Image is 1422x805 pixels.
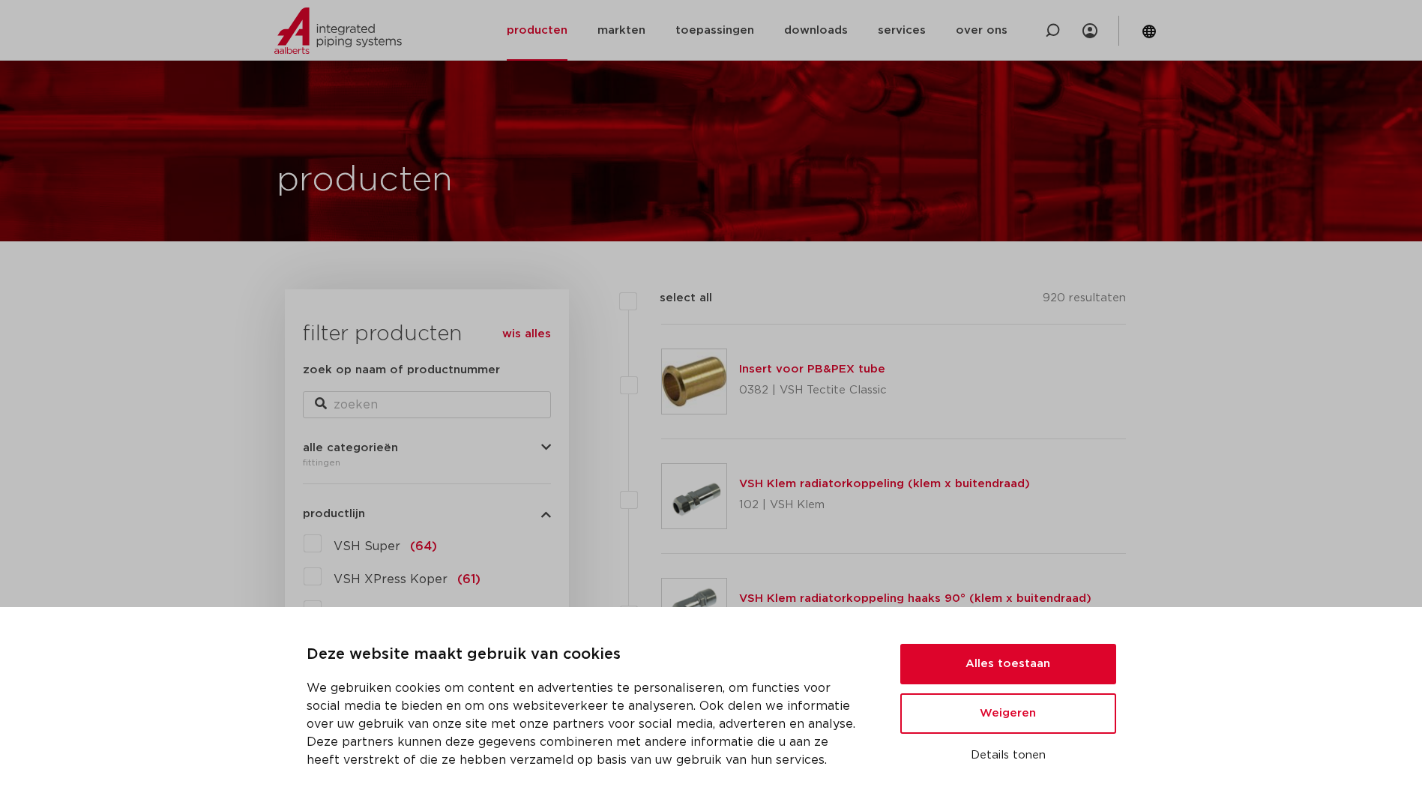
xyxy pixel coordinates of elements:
p: 920 resultaten [1043,289,1126,313]
div: fittingen [303,453,551,471]
p: Deze website maakt gebruik van cookies [307,643,864,667]
span: (64) [410,540,437,552]
h3: filter producten [303,319,551,349]
a: VSH Klem radiatorkoppeling (klem x buitendraad) [739,478,1030,489]
input: zoeken [303,391,551,418]
button: Details tonen [900,743,1116,768]
p: We gebruiken cookies om content en advertenties te personaliseren, om functies voor social media ... [307,679,864,769]
span: alle categorieën [303,442,398,453]
a: VSH Klem radiatorkoppeling haaks 90° (klem x buitendraad) [739,593,1091,604]
span: productlijn [303,508,365,519]
img: Thumbnail for VSH Klem radiatorkoppeling haaks 90° (klem x buitendraad) [662,579,726,643]
label: zoek op naam of productnummer [303,361,500,379]
span: VSH XPress Koper [334,573,448,585]
button: productlijn [303,508,551,519]
h1: producten [277,157,453,205]
a: Insert voor PB&PEX tube [739,364,885,375]
img: Thumbnail for Insert voor PB&PEX tube [662,349,726,414]
button: Weigeren [900,693,1116,734]
button: alle categorieën [303,442,551,453]
button: Alles toestaan [900,644,1116,684]
img: Thumbnail for VSH Klem radiatorkoppeling (klem x buitendraad) [662,464,726,528]
p: 102 | VSH Klem [739,493,1030,517]
a: wis alles [502,325,551,343]
p: 0382 | VSH Tectite Classic [739,379,887,402]
span: (61) [457,573,480,585]
span: VSH Super [334,540,400,552]
label: select all [637,289,712,307]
